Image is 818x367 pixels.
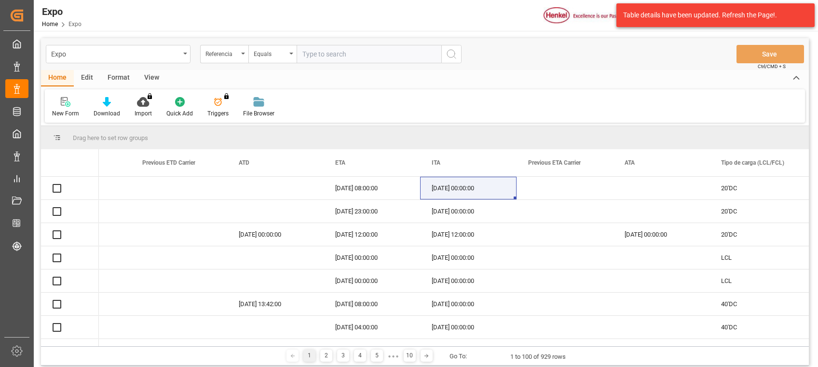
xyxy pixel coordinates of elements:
div: [DATE] 12:00:00 [324,223,420,246]
div: 5 [371,350,383,362]
span: ETA [335,159,345,166]
div: [DATE] 00:00:00 [420,246,517,269]
div: [DATE] 19:00:00 [324,339,420,362]
span: ITA [432,159,440,166]
span: Drag here to set row groups [73,134,148,141]
div: Press SPACE to select this row. [41,246,99,269]
div: Home [41,70,74,86]
div: Go To: [450,352,467,361]
span: Ctrl/CMD + S [758,63,786,70]
div: 20'DC [709,200,806,223]
button: open menu [46,45,191,63]
div: LCL [709,246,806,269]
div: Press SPACE to select this row. [41,223,99,246]
div: Expo [51,47,180,59]
span: Previous ETD Carrier [142,159,195,166]
div: 1 [303,350,315,362]
div: LCL [709,269,806,292]
div: Press SPACE to select this row. [41,316,99,339]
div: Download [94,109,120,118]
div: [DATE] 00:00:00 [420,200,517,223]
div: View [137,70,166,86]
div: [DATE] 12:00:00 [420,223,517,246]
div: Table details have been updated. Refresh the Page!. [623,10,801,20]
input: Type to search [297,45,441,63]
span: Previous ETA Carrier [528,159,581,166]
div: 4 [354,350,366,362]
div: [DATE] 00:00:00 [420,316,517,339]
div: 10 [404,350,416,362]
div: [DATE] 00:00:00 [420,269,517,292]
div: 40'DC [709,293,806,315]
div: [DATE] 00:00:00 [324,269,420,292]
div: Press SPACE to select this row. [41,293,99,316]
button: Save [736,45,804,63]
div: File Browser [243,109,274,118]
div: [DATE] 00:00:00 [420,293,517,315]
span: Tipo de carga (LCL/FCL) [721,159,784,166]
div: Format [100,70,137,86]
div: [DATE] 00:00:00 [227,223,324,246]
div: ● ● ● [388,353,398,360]
div: Press SPACE to select this row. [41,177,99,200]
div: [DATE] 13:42:00 [227,293,324,315]
button: open menu [248,45,297,63]
div: 40'DC [709,316,806,339]
div: Press SPACE to select this row. [41,339,99,362]
div: 2 [320,350,332,362]
div: 20'DC [709,223,806,246]
div: [DATE] 23:00:00 [324,200,420,223]
div: Press SPACE to select this row. [41,269,99,293]
div: Press SPACE to select this row. [41,200,99,223]
div: 1 to 100 of 929 rows [510,352,566,362]
div: 3 [337,350,349,362]
div: [DATE] 00:00:00 [613,223,709,246]
span: ATA [625,159,635,166]
div: Quick Add [166,109,193,118]
div: [DATE] 04:00:00 [324,316,420,339]
button: search button [441,45,462,63]
div: Edit [74,70,100,86]
div: Referencia [205,47,238,58]
div: [DATE] 00:00:00 [420,339,517,362]
div: New Form [52,109,79,118]
button: open menu [200,45,248,63]
div: [DATE] 00:00:00 [324,246,420,269]
div: [DATE] 08:00:00 [324,293,420,315]
div: 40'DC [709,339,806,362]
div: [DATE] 08:00:00 [324,177,420,199]
img: Henkel%20logo.jpg_1689854090.jpg [544,7,625,24]
a: Home [42,21,58,28]
div: 20'DC [709,177,806,199]
div: [DATE] 00:00:00 [420,177,517,199]
div: Equals [254,47,286,58]
span: ATD [239,159,249,166]
div: Expo [42,4,82,19]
